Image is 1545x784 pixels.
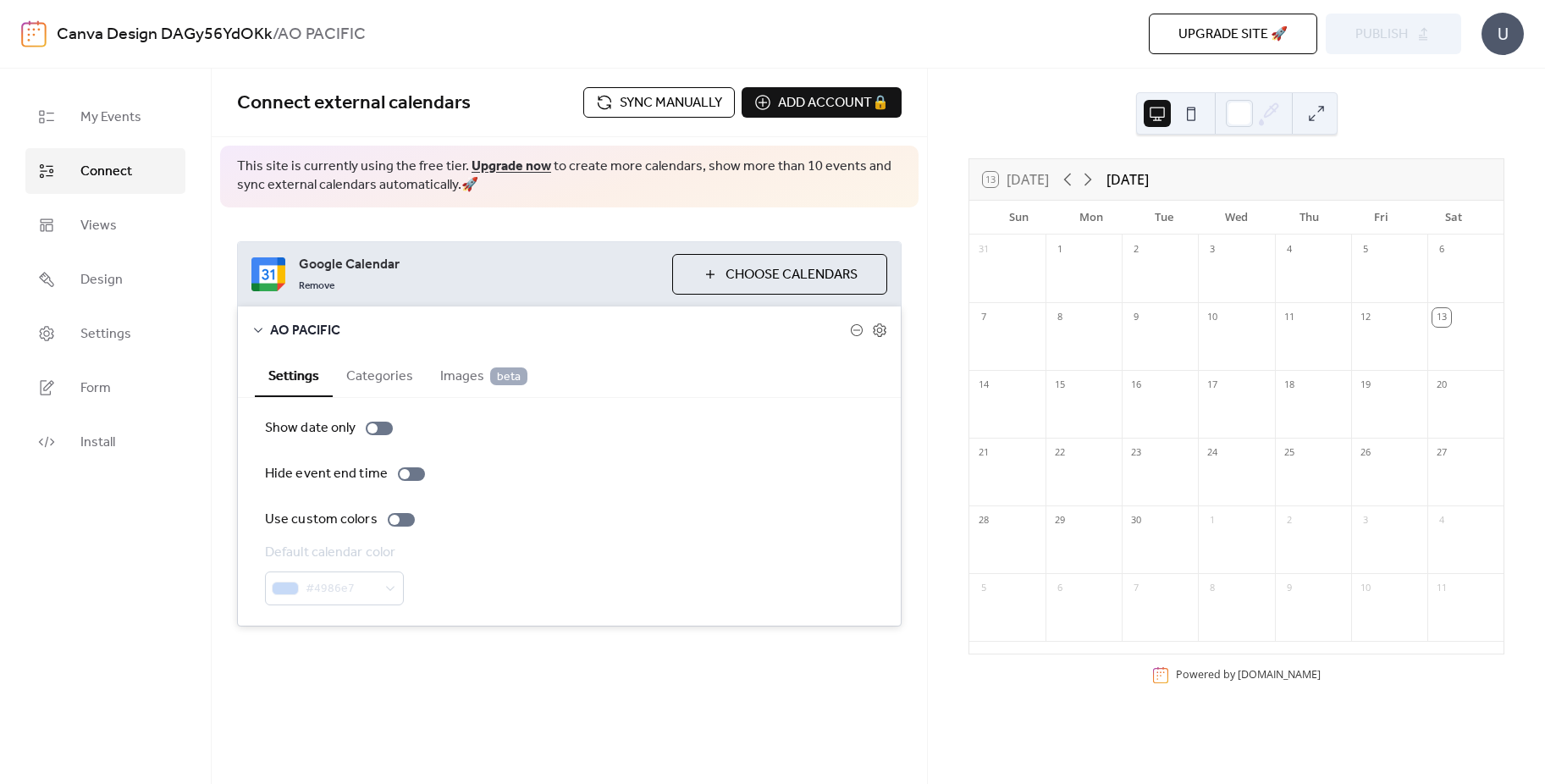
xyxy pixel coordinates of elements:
[1482,13,1524,55] div: U
[472,153,551,179] a: Upgrade now
[974,511,993,530] div: 28
[1127,308,1145,327] div: 9
[1106,169,1149,190] div: [DATE]
[974,240,993,259] div: 31
[1280,308,1299,327] div: 11
[1432,240,1451,259] div: 6
[1203,308,1222,327] div: 10
[1432,511,1451,530] div: 4
[1051,376,1069,395] div: 15
[1051,579,1069,598] div: 6
[1178,25,1288,45] span: Upgrade site 🚀
[1280,511,1299,530] div: 2
[1432,376,1451,395] div: 20
[1432,308,1451,327] div: 13
[25,311,185,356] a: Settings
[251,257,285,291] img: google
[57,19,273,51] a: Canva Design DAGy56YdOKk
[80,378,111,399] span: Form
[25,202,185,248] a: Views
[1345,201,1418,235] div: Fri
[25,148,185,194] a: Connect
[265,543,400,563] div: Default calendar color
[80,324,131,345] span: Settings
[1356,308,1375,327] div: 12
[1356,376,1375,395] div: 19
[1280,579,1299,598] div: 9
[25,419,185,465] a: Install
[1356,444,1375,462] div: 26
[1051,240,1069,259] div: 1
[1432,444,1451,462] div: 27
[80,162,132,182] span: Connect
[583,87,735,118] button: Sync manually
[299,255,659,275] span: Google Calendar
[983,201,1056,235] div: Sun
[80,108,141,128] span: My Events
[672,254,887,295] button: Choose Calendars
[80,433,115,453] span: Install
[1051,308,1069,327] div: 8
[974,444,993,462] div: 21
[1356,240,1375,259] div: 5
[237,85,471,122] span: Connect external calendars
[299,279,334,293] span: Remove
[1127,240,1145,259] div: 2
[1203,240,1222,259] div: 3
[1176,667,1321,682] div: Powered by
[1127,511,1145,530] div: 30
[1128,201,1200,235] div: Tue
[440,367,527,387] span: Images
[1203,511,1222,530] div: 1
[270,321,850,341] span: AO PACIFIC
[273,19,278,51] b: /
[620,93,722,113] span: Sync manually
[25,365,185,411] a: Form
[278,19,366,51] b: AO PACIFIC
[1356,511,1375,530] div: 3
[1149,14,1317,54] button: Upgrade site 🚀
[1203,579,1222,598] div: 8
[21,20,47,47] img: logo
[265,510,378,530] div: Use custom colors
[1280,376,1299,395] div: 18
[490,367,527,385] span: beta
[1056,201,1128,235] div: Mon
[265,464,388,484] div: Hide event end time
[1238,667,1321,682] a: [DOMAIN_NAME]
[1280,240,1299,259] div: 4
[1127,579,1145,598] div: 7
[237,157,902,196] span: This site is currently using the free tier. to create more calendars, show more than 10 events an...
[1432,579,1451,598] div: 11
[974,308,993,327] div: 7
[255,354,333,397] button: Settings
[1417,201,1490,235] div: Sat
[1272,201,1345,235] div: Thu
[333,354,427,395] button: Categories
[25,257,185,302] a: Design
[265,418,356,439] div: Show date only
[974,579,993,598] div: 5
[1280,444,1299,462] div: 25
[726,265,858,285] span: Choose Calendars
[1127,444,1145,462] div: 23
[1051,511,1069,530] div: 29
[974,376,993,395] div: 14
[1203,444,1222,462] div: 24
[1203,376,1222,395] div: 17
[80,216,117,236] span: Views
[1051,444,1069,462] div: 22
[1127,376,1145,395] div: 16
[25,94,185,140] a: My Events
[1200,201,1273,235] div: Wed
[427,354,541,395] button: Images beta
[80,270,123,290] span: Design
[1356,579,1375,598] div: 10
